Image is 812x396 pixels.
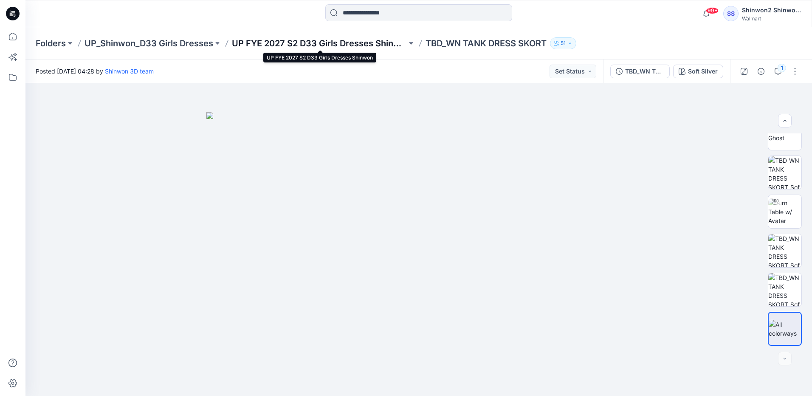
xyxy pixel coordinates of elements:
div: Walmart [742,15,801,22]
img: eyJhbGciOiJIUzI1NiIsImtpZCI6IjAiLCJzbHQiOiJzZXMiLCJ0eXAiOiJKV1QifQ.eyJkYXRhIjp7InR5cGUiOiJzdG9yYW... [206,112,631,396]
span: Posted [DATE] 04:28 by [36,67,154,76]
img: TBD_WN TANK DRESS SKORT_Soft Silver_Front Ghost [768,234,801,267]
img: TBD_WN TANK DRESS SKORT_Soft Silver_Back Ghost [768,273,801,306]
a: UP_Shinwon_D33 Girls Dresses [85,37,213,49]
img: All colorways [769,320,801,338]
button: TBD_WN TANK DRESS SKORT [610,65,670,78]
a: Shinwon 3D team [105,68,154,75]
div: Shinwon2 Shinwon2 [742,5,801,15]
div: 1 [778,64,786,72]
div: TBD_WN TANK DRESS SKORT [625,67,664,76]
span: 99+ [706,7,719,14]
img: Back Ghost [768,124,801,142]
img: Turn Table w/ Avatar [768,198,801,225]
div: Soft Silver [688,67,718,76]
a: UP FYE 2027 S2 D33 Girls Dresses Shinwon [232,37,407,49]
button: Details [754,65,768,78]
img: TBD_WN TANK DRESS SKORT_Soft Silver_Color Run 3_4 Ghost [768,156,801,189]
p: 51 [561,39,566,48]
button: Soft Silver [673,65,723,78]
button: 1 [771,65,785,78]
div: SS [723,6,739,21]
button: 51 [550,37,576,49]
p: TBD_WN TANK DRESS SKORT [426,37,547,49]
a: Folders [36,37,66,49]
